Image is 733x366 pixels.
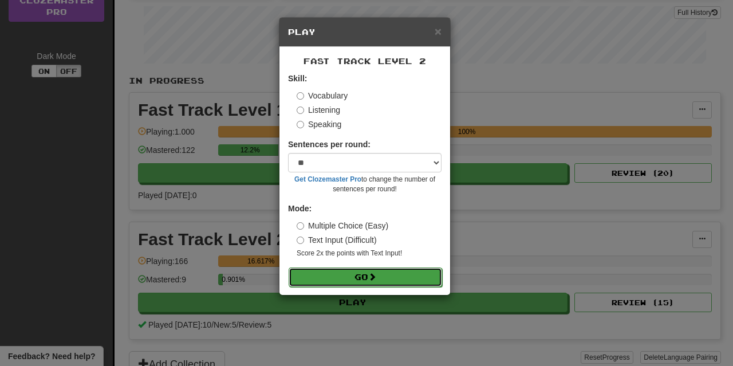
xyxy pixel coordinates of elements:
input: Speaking [297,121,304,128]
input: Listening [297,107,304,114]
strong: Mode: [288,204,312,213]
input: Vocabulary [297,92,304,100]
a: Get Clozemaster Pro [294,175,361,183]
label: Listening [297,104,340,116]
label: Multiple Choice (Easy) [297,220,388,231]
label: Speaking [297,119,341,130]
label: Text Input (Difficult) [297,234,377,246]
h5: Play [288,26,442,38]
span: × [435,25,442,38]
input: Multiple Choice (Easy) [297,222,304,230]
label: Sentences per round: [288,139,371,150]
label: Vocabulary [297,90,348,101]
span: Fast Track Level 2 [304,56,426,66]
small: Score 2x the points with Text Input ! [297,249,442,258]
button: Go [289,267,442,287]
input: Text Input (Difficult) [297,237,304,244]
small: to change the number of sentences per round! [288,175,442,194]
button: Close [435,25,442,37]
strong: Skill: [288,74,307,83]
